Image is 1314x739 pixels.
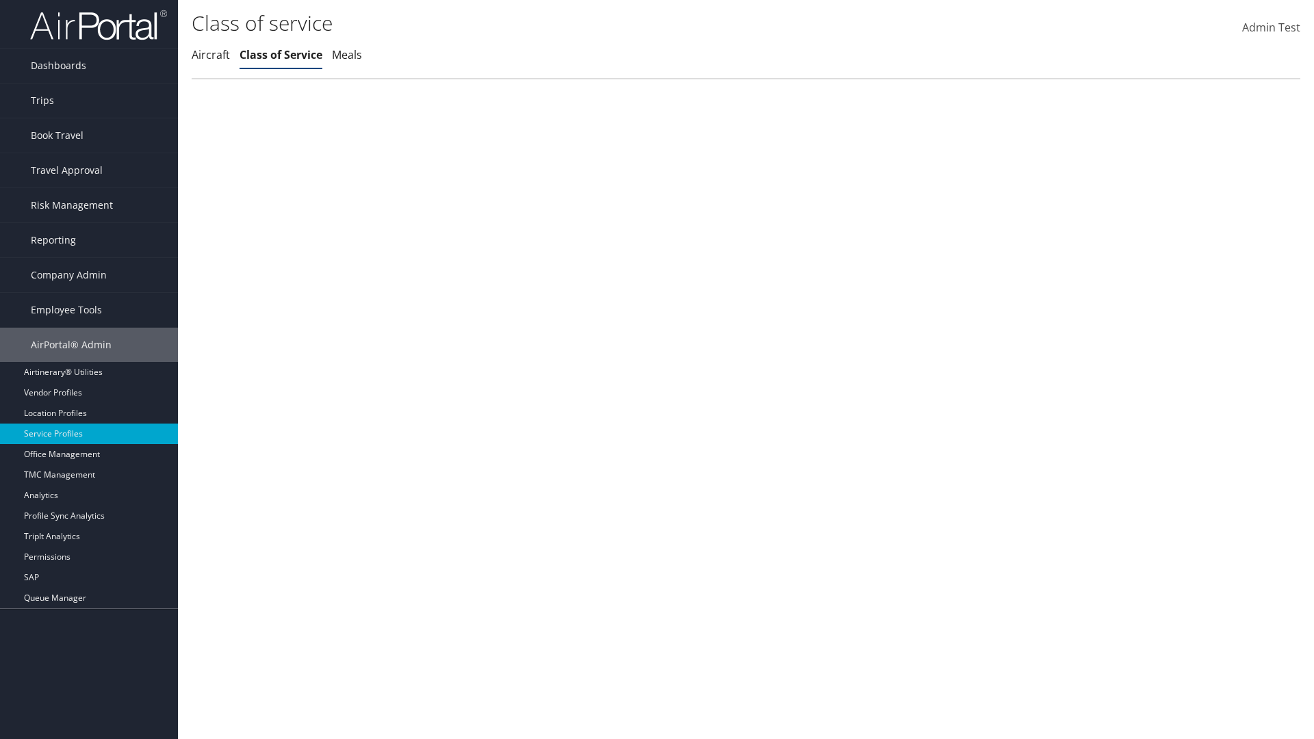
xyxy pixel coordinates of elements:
a: Admin Test [1242,7,1300,49]
span: Travel Approval [31,153,103,187]
span: Reporting [31,223,76,257]
img: airportal-logo.png [30,9,167,41]
span: Risk Management [31,188,113,222]
span: Trips [31,83,54,118]
span: Employee Tools [31,293,102,327]
a: Aircraft [192,47,230,62]
a: Class of Service [240,47,322,62]
a: Meals [332,47,362,62]
span: Book Travel [31,118,83,153]
span: AirPortal® Admin [31,328,112,362]
span: Dashboards [31,49,86,83]
span: Company Admin [31,258,107,292]
span: Admin Test [1242,20,1300,35]
h1: Class of service [192,9,931,38]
